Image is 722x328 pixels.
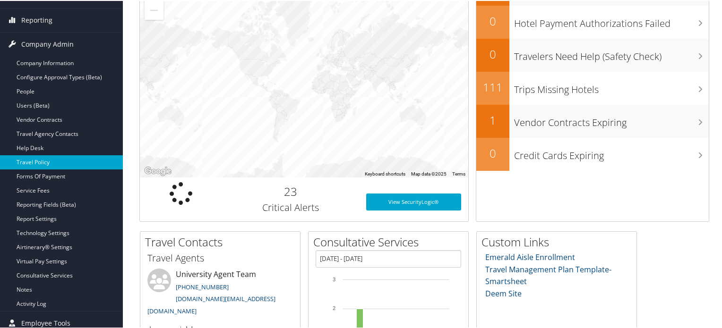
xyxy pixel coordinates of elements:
a: 111Trips Missing Hotels [476,71,709,104]
a: [DOMAIN_NAME][EMAIL_ADDRESS][DOMAIN_NAME] [147,294,275,314]
h3: Credit Cards Expiring [514,143,709,161]
tspan: 3 [333,276,335,281]
h3: Travel Agents [147,251,293,264]
span: Map data ©2025 [411,170,447,176]
a: 0Hotel Payment Authorizations Failed [476,5,709,38]
h2: 111 [476,78,509,94]
h2: 1 [476,111,509,127]
button: Keyboard shortcuts [365,170,405,177]
a: 1Vendor Contracts Expiring [476,104,709,137]
h2: Custom Links [481,233,636,249]
a: 0Credit Cards Expiring [476,137,709,170]
h3: Vendor Contracts Expiring [514,110,709,128]
img: Google [142,164,173,177]
span: Company Admin [21,32,74,55]
h2: 23 [229,183,352,199]
span: Reporting [21,8,52,31]
h2: 0 [476,144,509,160]
a: Travel Management Plan Template- Smartsheet [485,263,611,286]
h3: Critical Alerts [229,200,352,213]
a: Emerald Aisle Enrollment [485,251,575,261]
h2: 0 [476,45,509,61]
a: View SecurityLogic® [366,193,462,210]
li: University Agent Team [143,268,298,318]
h3: Travelers Need Help (Safety Check) [514,44,709,62]
a: [PHONE_NUMBER] [176,282,229,290]
h3: Hotel Payment Authorizations Failed [514,11,709,29]
h2: 0 [476,12,509,28]
tspan: 2 [333,304,335,310]
a: 0Travelers Need Help (Safety Check) [476,38,709,71]
h2: Travel Contacts [145,233,300,249]
h3: Trips Missing Hotels [514,77,709,95]
h2: Consultative Services [313,233,468,249]
a: Terms (opens in new tab) [452,170,465,176]
a: Deem Site [485,287,522,298]
a: Open this area in Google Maps (opens a new window) [142,164,173,177]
